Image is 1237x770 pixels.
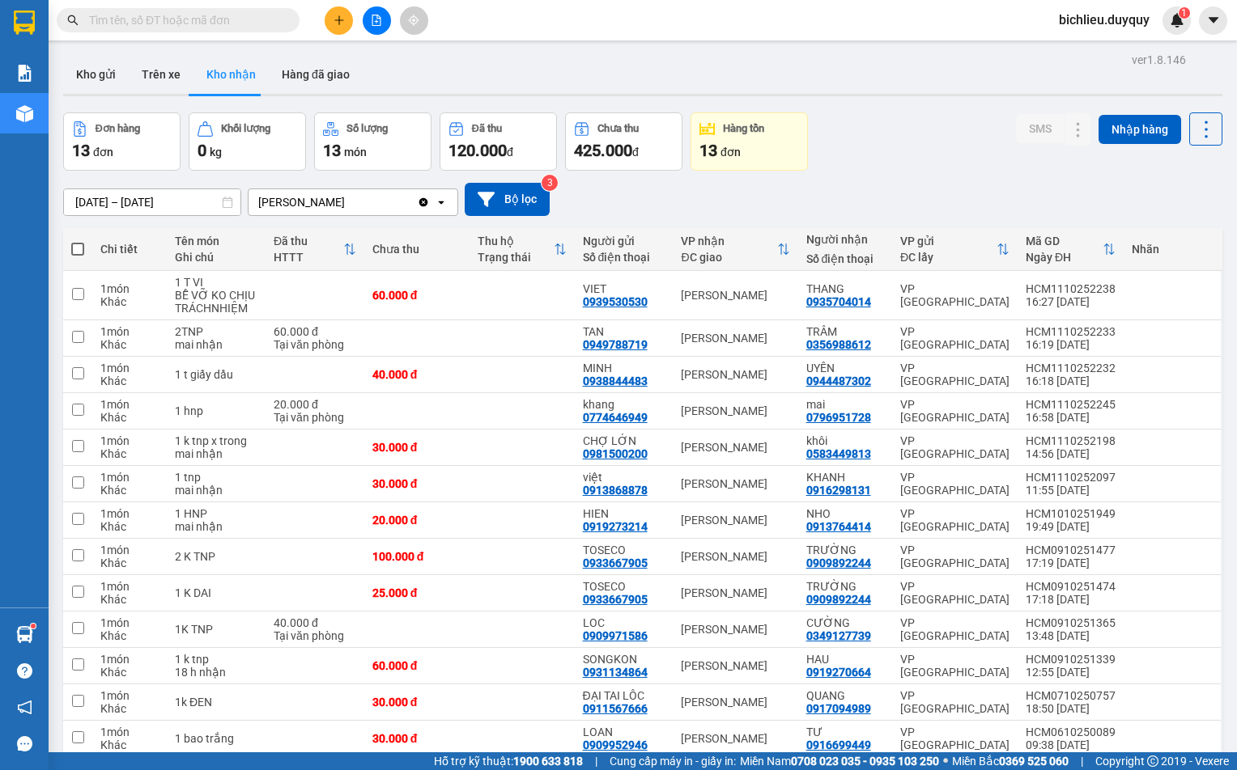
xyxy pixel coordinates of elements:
div: TƯ [806,726,884,738]
div: TOSECO [583,544,665,556]
div: Đã thu [472,123,502,134]
div: CƯỜNG [806,616,884,629]
div: VP [GEOGRAPHIC_DATA] [900,726,1010,751]
div: [PERSON_NAME] [681,514,789,527]
div: TRƯỜNG [806,544,884,556]
sup: 1 [31,624,36,628]
span: file-add [371,15,382,26]
div: 2TNP [175,325,257,338]
div: KHANH [806,471,884,484]
div: [PERSON_NAME] [681,623,789,636]
div: 0909952946 [583,738,648,751]
div: 0911567666 [583,702,648,715]
div: 0981500200 [583,447,648,460]
img: solution-icon [16,65,33,82]
div: Khác [100,484,159,497]
div: 11:55 [DATE] [1026,484,1116,497]
span: bichlieu.duyquy [1046,10,1163,30]
sup: 1 [1179,7,1190,19]
div: TRÂM [806,325,884,338]
span: đ [507,146,513,159]
div: 18:50 [DATE] [1026,702,1116,715]
div: Khác [100,411,159,424]
div: 0913868878 [583,484,648,497]
div: [PERSON_NAME] [681,332,789,345]
div: HCM0910251474 [1026,580,1116,593]
div: 1 k tnp [175,653,257,666]
div: Đã thu [274,235,343,247]
div: việt [583,471,665,484]
div: HCM0710250757 [1026,689,1116,702]
div: ĐẠI TAI LÔC [583,689,665,702]
div: ĐC lấy [900,251,997,264]
div: 1 món [100,471,159,484]
div: VP [GEOGRAPHIC_DATA] [900,653,1010,679]
div: UYÊN [806,362,884,374]
svg: Clear value [417,196,430,209]
div: Chi tiết [100,243,159,256]
div: ver 1.8.146 [1132,51,1186,69]
th: Toggle SortBy [892,228,1018,271]
img: warehouse-icon [16,626,33,643]
div: Hàng tồn [723,123,764,134]
span: 0 [198,141,206,160]
div: HCM1110252245 [1026,398,1116,411]
div: 0939530530 [583,295,648,308]
div: VP [GEOGRAPHIC_DATA] [900,616,1010,642]
div: mai [806,398,884,411]
span: search [67,15,79,26]
div: Khác [100,556,159,569]
div: mai nhận [175,338,257,351]
div: 16:58 [DATE] [1026,411,1116,424]
span: 13 [323,141,341,160]
div: HCM1110252097 [1026,471,1116,484]
sup: 3 [542,175,558,191]
img: icon-new-feature [1170,13,1184,27]
div: Ngày ĐH [1026,251,1103,264]
button: file-add [363,6,391,35]
div: 0935704014 [806,295,871,308]
span: đơn [721,146,741,159]
div: HCM1110252238 [1026,282,1116,295]
div: 13:48 [DATE] [1026,629,1116,642]
button: Kho nhận [193,55,269,94]
div: 25.000 đ [372,586,461,599]
div: 16:19 [DATE] [1026,338,1116,351]
div: Khác [100,374,159,387]
div: 0919273214 [583,520,648,533]
div: Chưa thu [372,243,461,256]
span: plus [334,15,345,26]
div: HTTT [274,251,343,264]
div: 0356988612 [806,338,871,351]
div: 60.000 đ [372,659,461,672]
div: 1 món [100,282,159,295]
div: 0583449813 [806,447,871,460]
div: Khác [100,666,159,679]
button: caret-down [1199,6,1227,35]
div: 20.000 đ [274,398,356,411]
div: Khối lượng [221,123,270,134]
button: plus [325,6,353,35]
div: [PERSON_NAME] [681,732,789,745]
div: VP [GEOGRAPHIC_DATA] [900,544,1010,569]
span: đơn [93,146,113,159]
div: VP [GEOGRAPHIC_DATA] [900,282,1010,308]
div: [PERSON_NAME] [681,586,789,599]
div: Ghi chú [175,251,257,264]
div: Số lượng [346,123,388,134]
div: CHỢ LỚN [583,434,665,447]
button: Nhập hàng [1099,115,1181,144]
button: Khối lượng0kg [189,112,306,171]
div: [PERSON_NAME] [258,194,345,210]
div: VP [GEOGRAPHIC_DATA] [900,507,1010,533]
div: VP [GEOGRAPHIC_DATA] [900,325,1010,351]
div: 19:49 [DATE] [1026,520,1116,533]
div: Nhãn [1132,243,1213,256]
div: HCM1110252233 [1026,325,1116,338]
div: TAN [583,325,665,338]
span: 13 [72,141,90,160]
div: [PERSON_NAME] [681,368,789,381]
div: mai nhận [175,484,257,497]
div: LOAN [583,726,665,738]
div: 16:18 [DATE] [1026,374,1116,387]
